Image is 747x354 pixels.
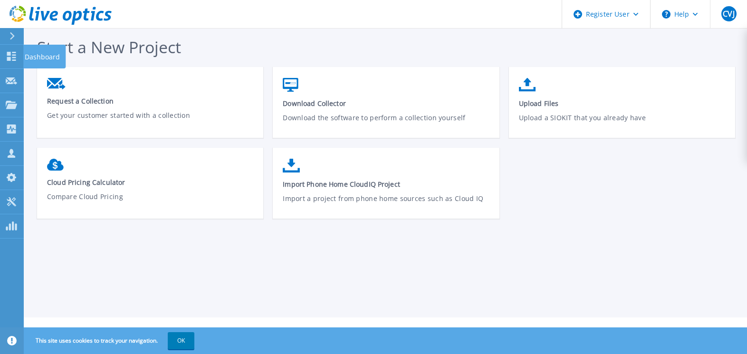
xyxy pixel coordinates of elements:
span: Cloud Pricing Calculator [47,178,254,187]
span: Request a Collection [47,96,254,105]
p: Get your customer started with a collection [47,110,254,132]
span: Download Collector [283,99,489,108]
p: Import a project from phone home sources such as Cloud IQ [283,193,489,215]
span: Start a New Project [37,36,181,58]
a: Request a CollectionGet your customer started with a collection [37,73,263,139]
a: Download CollectorDownload the software to perform a collection yourself [273,73,499,141]
span: CVJ [723,10,734,18]
a: Cloud Pricing CalculatorCompare Cloud Pricing [37,154,263,220]
span: Import Phone Home CloudIQ Project [283,180,489,189]
p: Upload a SIOKIT that you already have [519,113,726,134]
a: Upload FilesUpload a SIOKIT that you already have [509,73,735,141]
p: Dashboard [25,45,60,69]
button: OK [168,332,194,349]
span: Upload Files [519,99,726,108]
p: Compare Cloud Pricing [47,191,254,213]
span: This site uses cookies to track your navigation. [26,332,194,349]
p: Download the software to perform a collection yourself [283,113,489,134]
